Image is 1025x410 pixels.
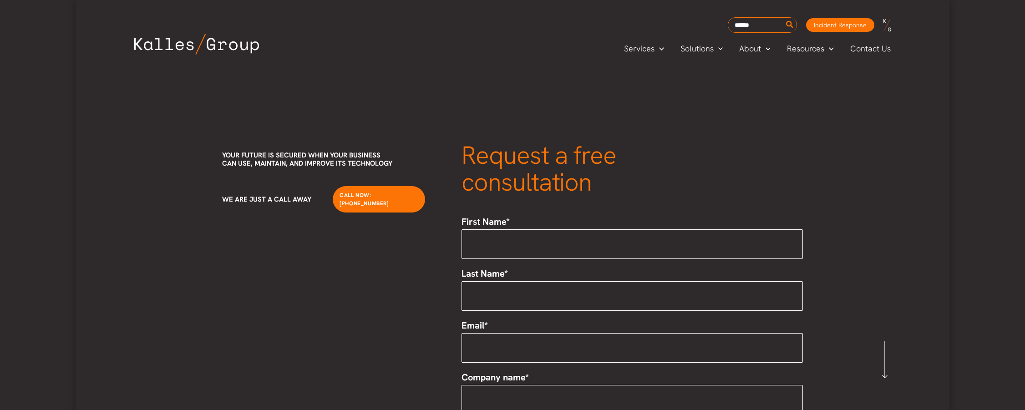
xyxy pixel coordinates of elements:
[462,268,504,279] span: Last Name
[134,34,259,55] img: Kalles Group
[222,195,311,204] span: We are just a call away
[462,371,525,383] span: Company name
[739,42,761,56] span: About
[787,42,824,56] span: Resources
[824,42,834,56] span: Menu Toggle
[806,18,874,32] a: Incident Response
[616,42,672,56] a: ServicesMenu Toggle
[462,216,506,228] span: First Name
[714,42,723,56] span: Menu Toggle
[462,319,484,331] span: Email
[680,42,714,56] span: Solutions
[340,192,389,207] span: Call Now: [PHONE_NUMBER]
[624,42,655,56] span: Services
[842,42,900,56] a: Contact Us
[462,139,616,199] span: Request a free consultation
[850,42,891,56] span: Contact Us
[222,151,392,168] span: Your future is secured when your business can use, maintain, and improve its technology
[784,18,796,32] button: Search
[616,41,900,56] nav: Primary Site Navigation
[779,42,842,56] a: ResourcesMenu Toggle
[333,186,425,213] a: Call Now: [PHONE_NUMBER]
[761,42,771,56] span: Menu Toggle
[672,42,731,56] a: SolutionsMenu Toggle
[731,42,779,56] a: AboutMenu Toggle
[655,42,664,56] span: Menu Toggle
